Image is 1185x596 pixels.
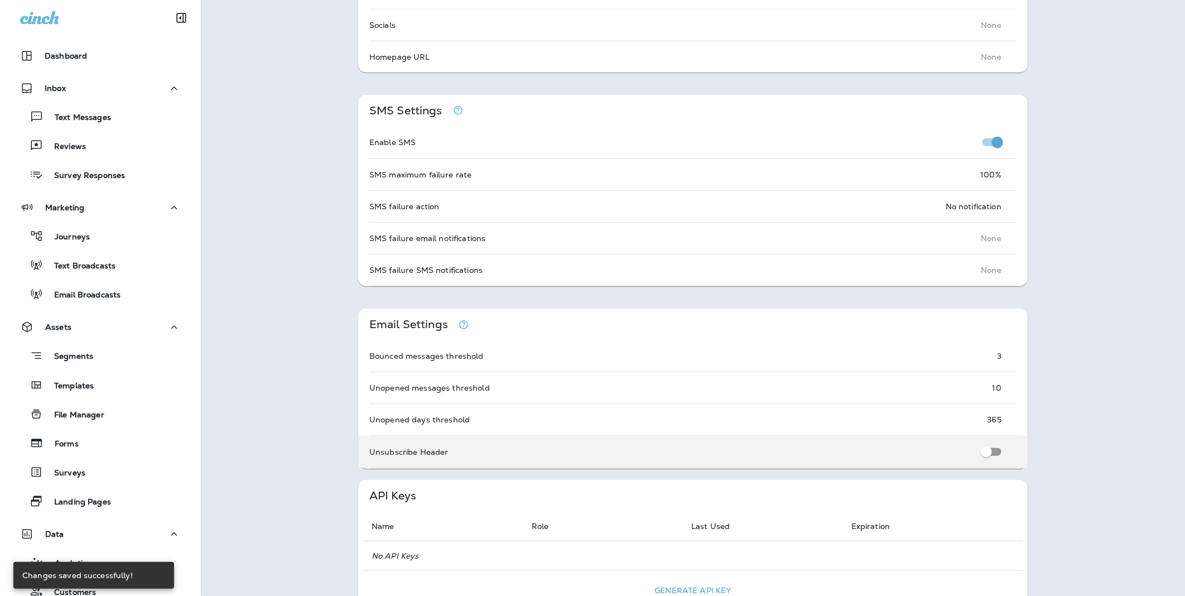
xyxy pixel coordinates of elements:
button: Landing Pages [11,489,190,513]
button: Text Broadcasts [11,253,190,277]
p: Unopened messages threshold [369,383,490,392]
p: None [981,234,1001,243]
p: Templates [43,381,94,392]
p: Unsubscribe Header [369,448,449,456]
p: Email Settings [369,320,448,329]
button: Assets [11,316,190,338]
p: 3 [997,352,1001,361]
button: Survey Responses [11,163,190,186]
p: 365 [987,415,1001,424]
button: File Manager [11,402,190,426]
p: Text Broadcasts [43,261,115,272]
button: Email Broadcasts [11,282,190,306]
button: Dashboard [11,45,190,67]
p: Bounced messages threshold [369,352,484,361]
button: Surveys [11,460,190,484]
button: Segments [11,344,190,368]
p: SMS failure email notifications [369,234,485,243]
button: Collapse Sidebar [166,7,197,29]
p: Email Broadcasts [43,290,121,301]
button: Marketing [11,196,190,219]
p: Text Messages [44,113,111,123]
p: Unopened days threshold [369,415,470,424]
button: Analytics [11,551,190,574]
div: Changes saved successfully! [22,565,133,585]
button: Reviews [11,134,190,157]
p: Forms [44,439,79,450]
p: SMS failure SMS notifications [369,266,483,275]
button: Templates [11,373,190,397]
p: Homepage URL [369,52,430,61]
p: Dashboard [45,51,87,60]
p: Data [45,530,64,539]
th: Role [523,512,682,541]
th: Name [363,512,523,541]
p: None [981,21,1001,30]
p: None [981,52,1001,61]
em: No API Keys [372,551,419,561]
p: Enable SMS [369,138,416,147]
p: SMS maximum failure rate [369,170,471,179]
p: Analytics [44,559,90,569]
button: Inbox [11,77,190,99]
th: Expiration [842,512,1003,541]
p: Inbox [45,84,66,93]
p: Segments [43,352,93,363]
p: SMS failure action [369,202,440,211]
button: Journeys [11,224,190,248]
p: Assets [45,323,71,331]
button: Data [11,523,190,545]
th: Last Used [682,512,842,541]
p: No notification [946,202,1001,211]
p: Reviews [43,142,86,152]
p: API Keys [369,491,416,501]
p: 10 [993,383,1001,392]
p: Landing Pages [43,497,111,508]
button: Forms [11,431,190,455]
button: Text Messages [11,105,190,128]
p: File Manager [43,410,104,421]
p: 100 % [980,170,1001,179]
p: Marketing [45,203,84,212]
p: Surveys [43,468,85,479]
p: Journeys [44,232,90,243]
p: None [981,266,1001,275]
p: Survey Responses [43,171,125,181]
p: SMS Settings [369,106,442,116]
p: Socials [369,21,396,30]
